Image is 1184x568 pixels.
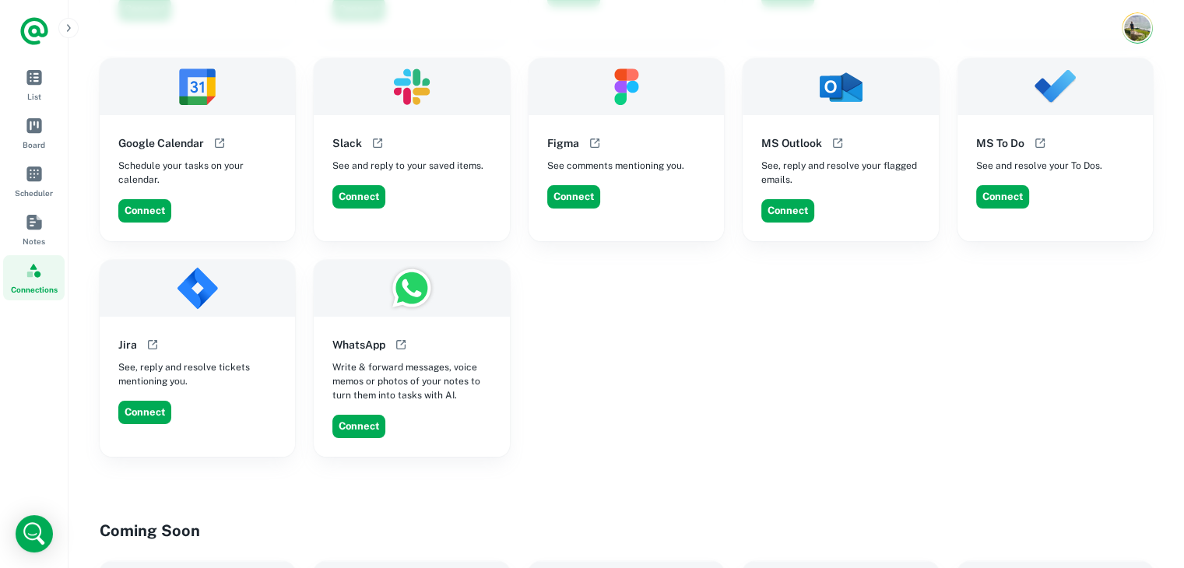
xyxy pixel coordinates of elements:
h6: Google Calendar [118,135,204,152]
button: Connect [761,199,814,223]
h4: Coming Soon [100,519,1153,542]
button: Open help documentation [1031,134,1049,153]
a: Connections [3,255,65,300]
button: Open help documentation [585,134,604,153]
a: List [3,62,65,107]
a: Scheduler [3,159,65,204]
span: See, reply and resolve tickets mentioning you. [118,360,276,388]
img: MS Outlook [743,58,938,115]
span: Board [23,138,45,151]
button: Open help documentation [828,134,847,153]
h6: Figma [547,135,579,152]
img: WhatsApp [314,260,509,317]
button: Connect [332,415,385,438]
a: Board [3,110,65,156]
button: Connect [118,401,171,424]
h6: MS Outlook [761,135,822,152]
button: Account button [1122,12,1153,44]
span: See and reply to your saved items. [332,159,483,173]
h6: Jira [118,336,137,353]
span: See, reply and resolve your flagged emails. [761,159,919,187]
a: Notes [3,207,65,252]
div: Open Intercom Messenger [16,515,53,552]
span: Write & forward messages, voice memos or photos of your notes to turn them into tasks with AI. [332,360,490,402]
img: Figma [529,58,724,115]
img: Slack [314,58,509,115]
img: Jira [100,260,295,317]
h6: Slack [332,135,362,152]
img: MS To Do [957,58,1153,115]
img: Google Calendar [100,58,295,115]
span: Schedule your tasks on your calendar. [118,159,276,187]
h6: MS To Do [976,135,1024,152]
span: Notes [23,235,45,247]
button: Connect [332,185,385,209]
span: List [27,90,41,103]
button: Open help documentation [143,335,162,354]
button: Open help documentation [392,335,410,354]
a: Logo [19,16,50,47]
button: Connect [118,199,171,223]
h6: WhatsApp [332,336,385,353]
button: Open help documentation [210,134,229,153]
button: Connect [547,185,600,209]
span: See comments mentioning you. [547,159,684,173]
button: Connect [976,185,1029,209]
img: Karl Chaffey [1124,15,1151,41]
span: See and resolve your To Dos. [976,159,1102,173]
button: Open help documentation [368,134,387,153]
span: Connections [11,283,58,296]
span: Scheduler [15,187,53,199]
